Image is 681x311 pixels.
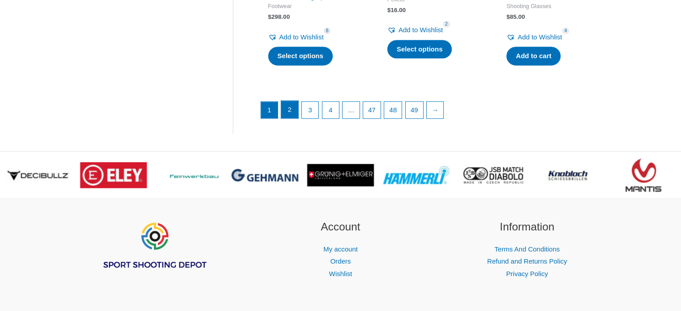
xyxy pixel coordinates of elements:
aside: Footer Widget 3 [445,219,609,280]
a: → [427,102,444,119]
bdi: 298.00 [268,13,290,20]
a: Privacy Policy [506,270,548,277]
bdi: 16.00 [387,7,406,13]
span: Add to Wishlist [518,33,562,41]
span: $ [387,7,391,13]
nav: Information [445,243,609,281]
a: Page 2 [281,101,298,119]
aside: Footer Widget 1 [72,219,236,291]
a: Page 49 [406,102,423,119]
a: Orders [330,257,351,265]
span: $ [506,13,510,20]
a: Select options for “SAUER Pistol Shoes "EASY TOP"” [268,47,333,65]
span: $ [268,13,272,20]
nav: Product Pagination [260,100,609,124]
span: 4 [562,27,569,34]
h2: Information [445,219,609,235]
span: Add to Wishlist [398,26,443,34]
span: Add to Wishlist [279,33,324,41]
a: Add to cart: “Gehmann Clip-On Iris for ordinary glasses” [506,47,561,65]
a: Terms And Conditions [494,245,560,253]
a: Page 48 [384,102,402,119]
a: Add to Wishlist [268,31,324,43]
a: Page 4 [322,102,339,119]
a: Wishlist [329,270,352,277]
img: brand logo [80,162,147,188]
a: Refund and Returns Policy [487,257,567,265]
span: Footwear [268,3,362,10]
a: My account [323,245,358,253]
a: Add to Wishlist [387,24,443,36]
span: 2 [443,21,450,27]
nav: Account [258,243,423,281]
span: 8 [324,27,331,34]
h2: Account [258,219,423,235]
bdi: 85.00 [506,13,525,20]
span: … [343,102,360,119]
a: Add to Wishlist [506,31,562,43]
span: Shooting Glasses [506,3,600,10]
aside: Footer Widget 2 [258,219,423,280]
a: Page 47 [363,102,381,119]
a: Select options for “RWS Meisterkugeln” [387,40,452,59]
a: Page 3 [302,102,319,119]
span: Page 1 [261,102,278,119]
